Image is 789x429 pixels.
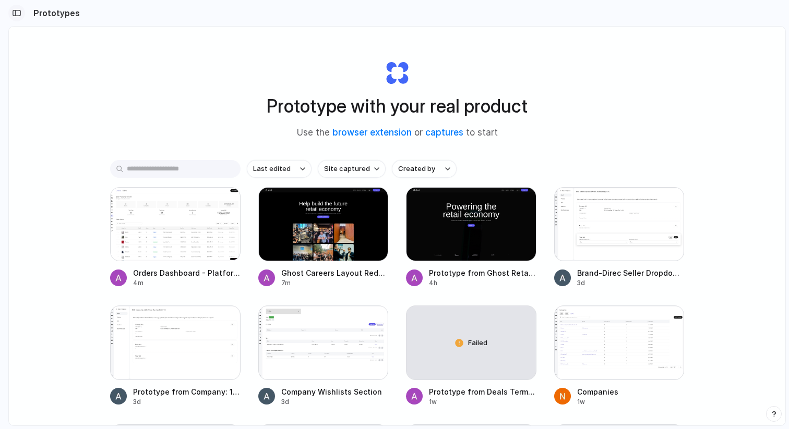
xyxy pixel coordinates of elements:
[281,397,389,407] div: 3d
[29,7,80,19] h2: Prototypes
[253,164,291,174] span: Last edited
[281,386,389,397] span: Company Wishlists Section
[297,126,498,140] span: Use the or to start
[429,386,536,397] span: Prototype from Deals Terminal - Ministry of Supply Orders
[429,278,536,288] div: 4h
[258,187,389,288] a: Ghost Careers Layout RedesignGhost Careers Layout Redesign7m
[429,397,536,407] div: 1w
[392,160,457,178] button: Created by
[577,386,685,397] span: Companies
[133,278,241,288] div: 4m
[577,278,685,288] div: 3d
[398,164,435,174] span: Created by
[110,305,241,406] a: Prototype from Company: 1005 Partnerships LLCPrototype from Company: 1005 Partnerships LLC3d
[577,267,685,278] span: Brand-Direc Seller Dropdown Addition
[281,278,389,288] div: 7m
[258,305,389,406] a: Company Wishlists SectionCompany Wishlists Section3d
[332,127,412,138] a: browser extension
[318,160,386,178] button: Site captured
[133,267,241,278] span: Orders Dashboard - Platform X3 Modification
[133,397,241,407] div: 3d
[468,338,487,348] span: Failed
[324,164,370,174] span: Site captured
[425,127,463,138] a: captures
[133,386,241,397] span: Prototype from Company: 1005 Partnerships LLC
[406,305,536,406] a: FailedPrototype from Deals Terminal - Ministry of Supply Orders1w
[554,305,685,406] a: CompaniesCompanies1w
[267,92,528,120] h1: Prototype with your real product
[247,160,312,178] button: Last edited
[554,187,685,288] a: Brand-Direc Seller Dropdown AdditionBrand-Direc Seller Dropdown Addition3d
[281,267,389,278] span: Ghost Careers Layout Redesign
[406,187,536,288] a: Prototype from Ghost Retail PlatformPrototype from Ghost Retail Platform4h
[429,267,536,278] span: Prototype from Ghost Retail Platform
[110,187,241,288] a: Orders Dashboard - Platform X3 ModificationOrders Dashboard - Platform X3 Modification4m
[577,397,685,407] div: 1w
